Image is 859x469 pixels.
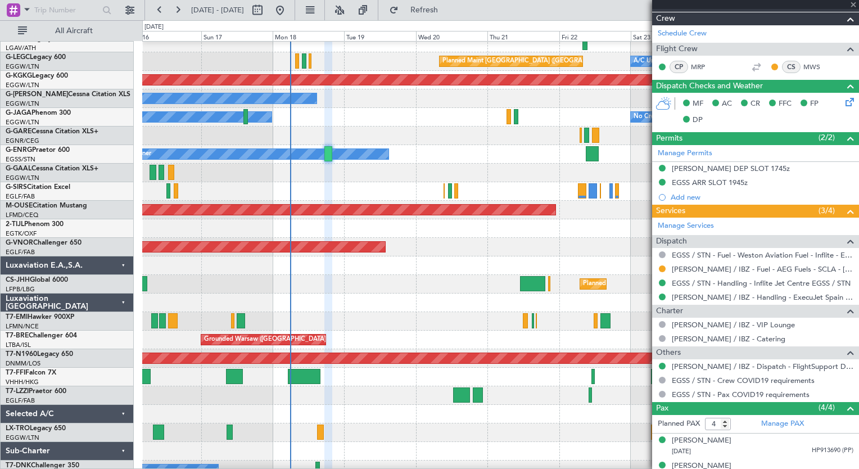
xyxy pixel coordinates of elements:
span: FP [810,98,819,110]
a: MRP [691,62,716,72]
span: G-GAAL [6,165,31,172]
a: EGGW/LTN [6,62,39,71]
div: Mon 18 [273,31,344,41]
button: All Aircraft [12,22,122,40]
a: EGGW/LTN [6,118,39,127]
a: [PERSON_NAME] / IBZ - VIP Lounge [672,320,795,330]
span: G-LEGC [6,54,30,61]
a: Manage Permits [658,148,712,159]
div: Sun 17 [201,31,273,41]
div: Grounded Warsaw ([GEOGRAPHIC_DATA]) [204,331,328,348]
label: Planned PAX [658,418,700,430]
a: G-[PERSON_NAME]Cessna Citation XLS [6,91,130,98]
a: [PERSON_NAME] / IBZ - Handling - ExecuJet Spain [PERSON_NAME] / IBZ [672,292,853,302]
span: (3/4) [819,205,835,217]
a: EGSS / STN - Handling - Inflite Jet Centre EGSS / STN [672,278,851,288]
span: G-SIRS [6,184,27,191]
span: CR [751,98,760,110]
span: DP [693,115,703,126]
div: Sat 23 [631,31,702,41]
a: EGNR/CEG [6,137,39,145]
a: G-ENRGPraetor 600 [6,147,70,154]
span: All Aircraft [29,27,119,35]
div: CS [782,61,801,73]
span: FFC [779,98,792,110]
span: AC [722,98,732,110]
div: Tue 19 [344,31,415,41]
a: LFMD/CEQ [6,211,38,219]
div: Owner [132,146,151,163]
span: Crew [656,12,675,25]
div: [DATE] [144,22,164,32]
span: [DATE] - [DATE] [191,5,244,15]
span: T7-N1960 [6,351,37,358]
a: EGTK/OXF [6,229,37,238]
a: G-LEGCLegacy 600 [6,54,66,61]
div: Planned Maint [GEOGRAPHIC_DATA] ([GEOGRAPHIC_DATA]) [583,276,760,292]
a: G-KGKGLegacy 600 [6,73,68,79]
span: M-OUSE [6,202,33,209]
span: G-GARE [6,128,31,135]
span: CS-JHH [6,277,30,283]
input: Trip Number [34,2,99,19]
a: EGSS / STN - Crew COVID19 requirements [672,376,815,385]
a: CS-JHHGlobal 6000 [6,277,68,283]
div: Wed 20 [416,31,487,41]
a: Manage PAX [761,418,804,430]
div: Add new [671,192,853,202]
a: LGAV/ATH [6,44,36,52]
div: Sat 16 [129,31,201,41]
span: G-KGKG [6,73,32,79]
div: EGSS ARR SLOT 1945z [672,178,748,187]
span: Dispatch Checks and Weather [656,80,763,93]
div: A/C Unavailable [GEOGRAPHIC_DATA] ([GEOGRAPHIC_DATA]) [634,53,816,70]
button: Refresh [384,1,451,19]
a: EGSS / STN - Fuel - Weston Aviation Fuel - Inflite - EGSS / STN [672,250,853,260]
span: T7-BRE [6,332,29,339]
a: LTBA/ISL [6,341,31,349]
a: Schedule Crew [658,28,707,39]
span: (4/4) [819,402,835,413]
span: G-VNOR [6,240,33,246]
a: EGLF/FAB [6,396,35,405]
a: [PERSON_NAME] / IBZ - Catering [672,334,785,344]
a: T7-DNKChallenger 350 [6,462,79,469]
a: EGSS / STN - Pax COVID19 requirements [672,390,810,399]
a: MWS [803,62,829,72]
span: Dispatch [656,235,687,248]
span: LX-TRO [6,425,30,432]
span: Flight Crew [656,43,698,56]
a: G-VNORChallenger 650 [6,240,82,246]
span: Charter [656,305,683,318]
a: EGGW/LTN [6,434,39,442]
div: Fri 22 [559,31,631,41]
a: T7-BREChallenger 604 [6,332,77,339]
div: No Crew [634,109,659,125]
span: G-[PERSON_NAME] [6,91,68,98]
a: EGGW/LTN [6,81,39,89]
a: Manage Services [658,220,714,232]
a: G-JAGAPhenom 300 [6,110,71,116]
span: [DATE] [672,447,691,456]
div: Planned Maint [GEOGRAPHIC_DATA] ([GEOGRAPHIC_DATA]) [442,53,620,70]
span: Pax [656,402,668,415]
a: 2-TIJLPhenom 300 [6,221,64,228]
span: MF [693,98,703,110]
a: T7-EMIHawker 900XP [6,314,74,321]
span: HP913690 (PP) [812,446,853,456]
span: T7-FFI [6,369,25,376]
a: LX-TROLegacy 650 [6,425,66,432]
a: EGSS/STN [6,155,35,164]
span: Refresh [401,6,448,14]
span: Permits [656,132,682,145]
span: T7-EMI [6,314,28,321]
a: G-SIRSCitation Excel [6,184,70,191]
a: G-GARECessna Citation XLS+ [6,128,98,135]
span: G-JAGA [6,110,31,116]
a: LFMN/NCE [6,322,39,331]
a: EGLF/FAB [6,248,35,256]
div: [PERSON_NAME] DEP SLOT 1745z [672,164,790,173]
a: EGGW/LTN [6,100,39,108]
a: G-GAALCessna Citation XLS+ [6,165,98,172]
a: DNMM/LOS [6,359,40,368]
